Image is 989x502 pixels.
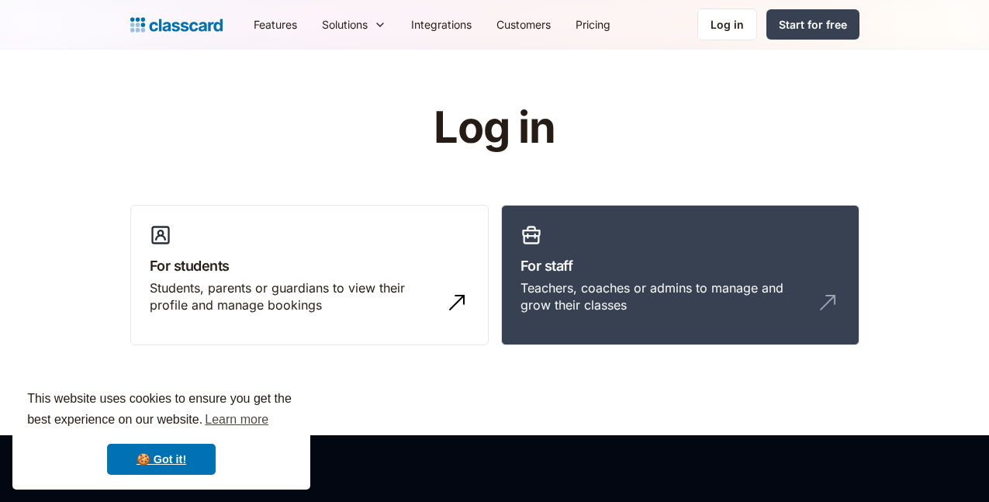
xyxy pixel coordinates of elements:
[711,16,744,33] div: Log in
[399,7,484,42] a: Integrations
[309,7,399,42] div: Solutions
[130,14,223,36] a: home
[697,9,757,40] a: Log in
[27,389,296,431] span: This website uses cookies to ensure you get the best experience on our website.
[779,16,847,33] div: Start for free
[322,16,368,33] div: Solutions
[563,7,623,42] a: Pricing
[202,408,271,431] a: learn more about cookies
[150,255,469,276] h3: For students
[130,205,489,346] a: For studentsStudents, parents or guardians to view their profile and manage bookings
[248,104,741,152] h1: Log in
[520,279,809,314] div: Teachers, coaches or admins to manage and grow their classes
[766,9,859,40] a: Start for free
[12,375,310,490] div: cookieconsent
[484,7,563,42] a: Customers
[520,255,840,276] h3: For staff
[150,279,438,314] div: Students, parents or guardians to view their profile and manage bookings
[107,444,216,475] a: dismiss cookie message
[241,7,309,42] a: Features
[501,205,859,346] a: For staffTeachers, coaches or admins to manage and grow their classes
